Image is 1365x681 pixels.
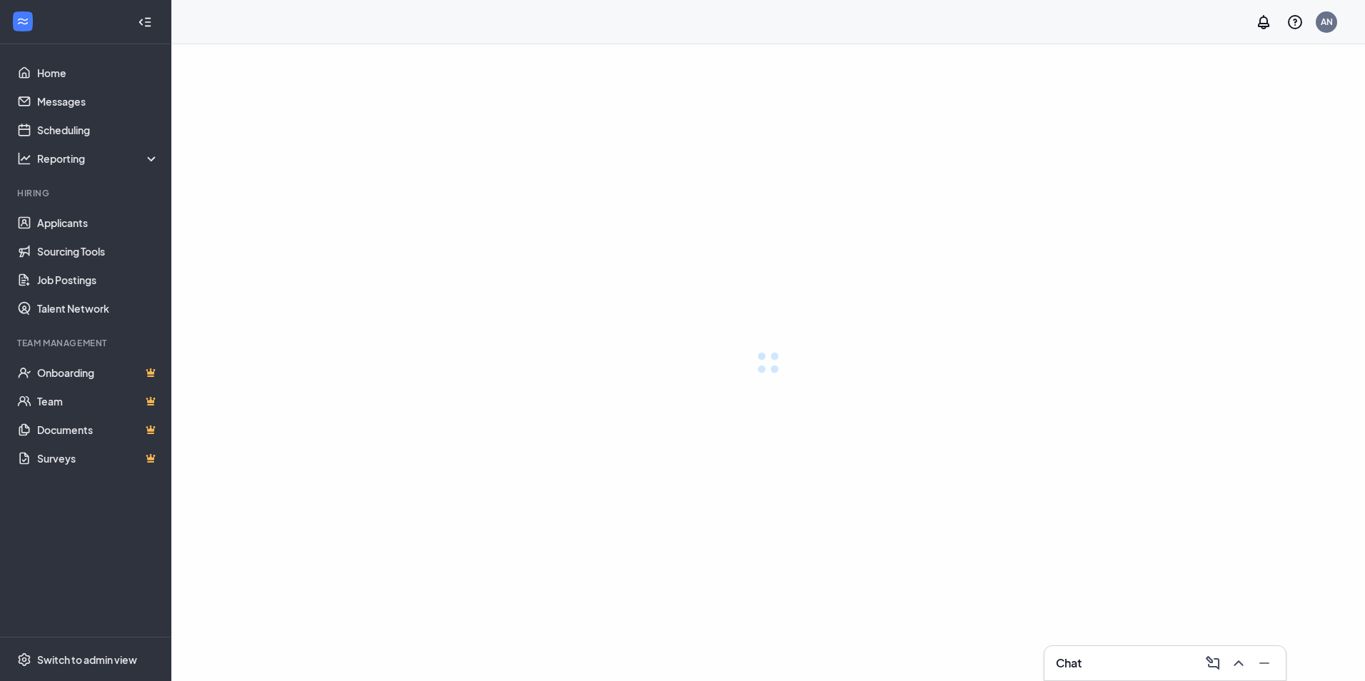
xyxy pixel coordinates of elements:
[37,87,159,116] a: Messages
[1321,16,1333,28] div: AN
[1251,652,1274,675] button: Minimize
[37,652,137,667] div: Switch to admin view
[37,208,159,237] a: Applicants
[37,237,159,266] a: Sourcing Tools
[37,294,159,323] a: Talent Network
[1204,655,1222,672] svg: ComposeMessage
[1286,14,1304,31] svg: QuestionInfo
[17,187,156,199] div: Hiring
[17,337,156,349] div: Team Management
[37,151,160,166] div: Reporting
[138,15,152,29] svg: Collapse
[37,415,159,444] a: DocumentsCrown
[37,444,159,473] a: SurveysCrown
[16,14,30,29] svg: WorkstreamLogo
[1200,652,1223,675] button: ComposeMessage
[1255,14,1272,31] svg: Notifications
[37,358,159,387] a: OnboardingCrown
[1226,652,1249,675] button: ChevronUp
[17,151,31,166] svg: Analysis
[1230,655,1247,672] svg: ChevronUp
[1056,655,1082,671] h3: Chat
[37,266,159,294] a: Job Postings
[1256,655,1273,672] svg: Minimize
[37,59,159,87] a: Home
[37,116,159,144] a: Scheduling
[37,387,159,415] a: TeamCrown
[17,652,31,667] svg: Settings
